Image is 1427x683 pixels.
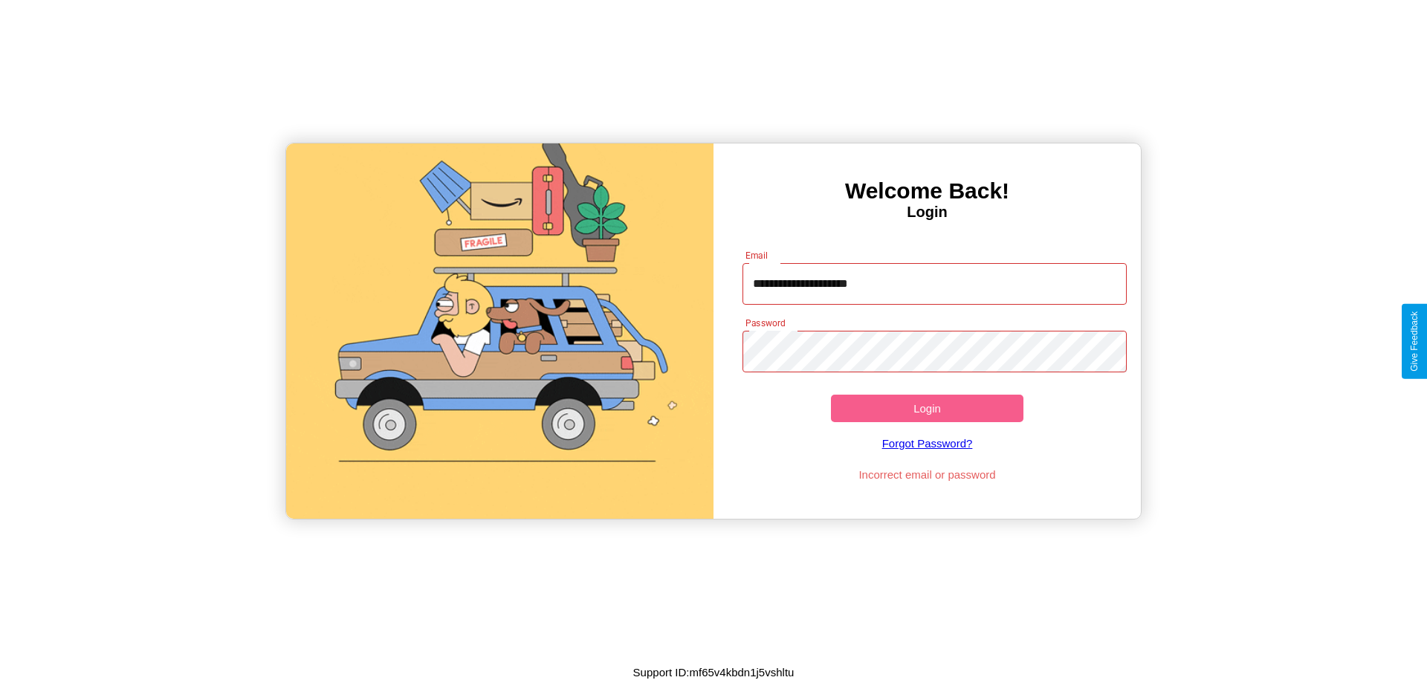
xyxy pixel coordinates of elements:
div: Give Feedback [1409,311,1420,372]
a: Forgot Password? [735,422,1120,464]
h3: Welcome Back! [713,178,1141,204]
label: Password [745,317,785,329]
label: Email [745,249,768,262]
p: Incorrect email or password [735,464,1120,485]
button: Login [831,395,1023,422]
p: Support ID: mf65v4kbdn1j5vshltu [633,662,795,682]
h4: Login [713,204,1141,221]
img: gif [286,143,713,519]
